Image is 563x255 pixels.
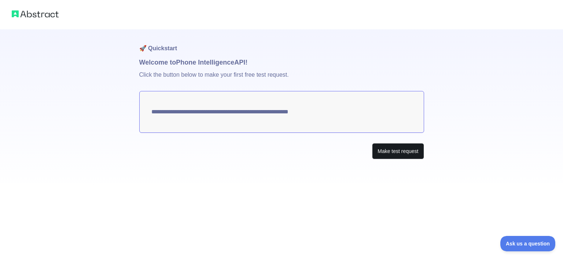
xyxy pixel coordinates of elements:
button: Make test request [372,143,424,160]
iframe: Toggle Customer Support [500,236,556,251]
h1: 🚀 Quickstart [139,29,424,57]
h1: Welcome to Phone Intelligence API! [139,57,424,68]
img: Abstract logo [12,9,59,19]
p: Click the button below to make your first free test request. [139,68,424,91]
